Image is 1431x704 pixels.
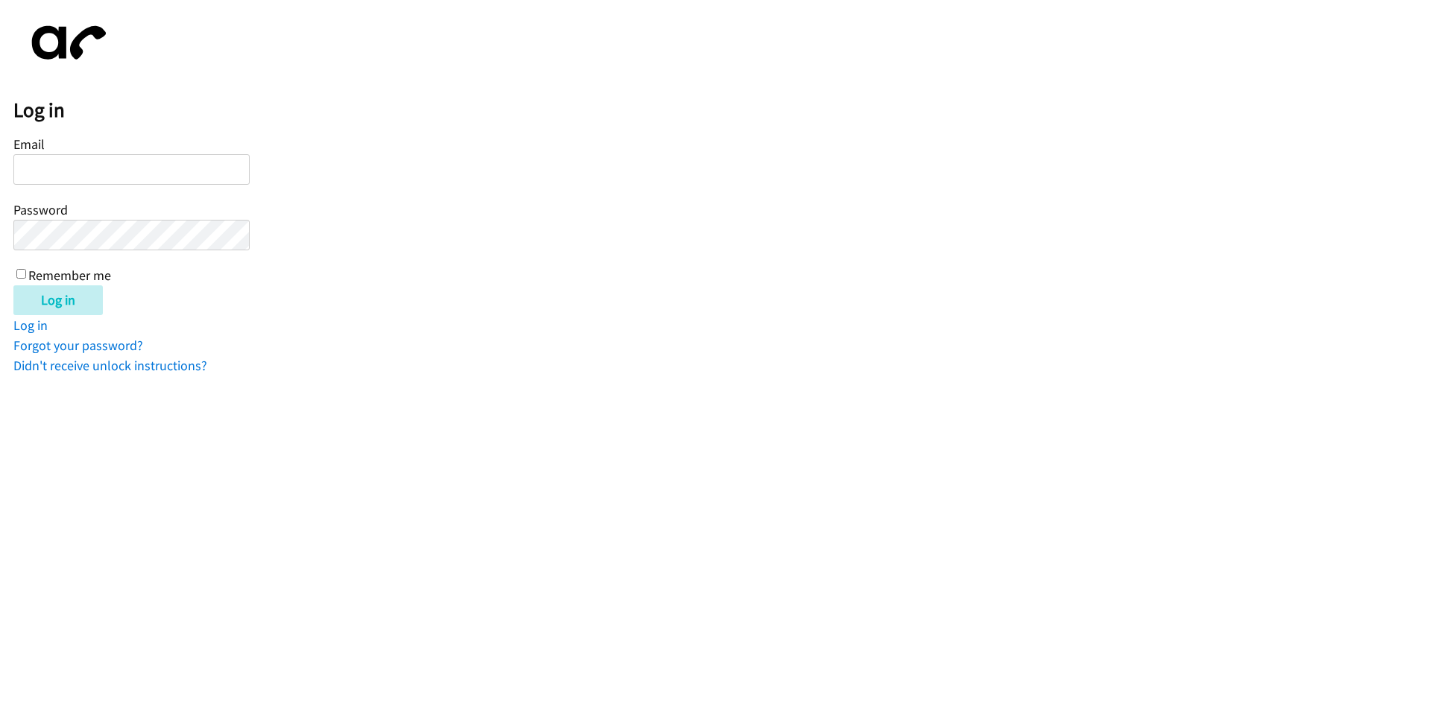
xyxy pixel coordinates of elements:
[13,13,118,72] img: aphone-8a226864a2ddd6a5e75d1ebefc011f4aa8f32683c2d82f3fb0802fe031f96514.svg
[13,98,1431,123] h2: Log in
[13,136,45,153] label: Email
[13,357,207,374] a: Didn't receive unlock instructions?
[28,267,111,284] label: Remember me
[13,337,143,354] a: Forgot your password?
[13,317,48,334] a: Log in
[13,201,68,218] label: Password
[13,285,103,315] input: Log in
